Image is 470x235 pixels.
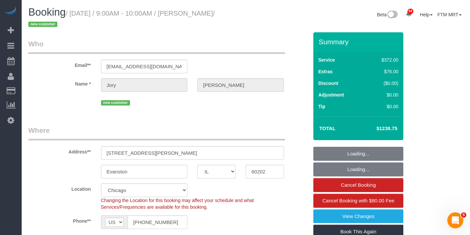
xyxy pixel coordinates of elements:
label: Tip [318,103,325,110]
label: Discount [318,80,338,87]
div: $0.00 [367,92,398,98]
img: New interface [387,11,398,19]
h3: Summary [319,38,400,46]
div: $76.00 [367,68,398,75]
a: View Changes [313,209,403,223]
label: Extras [318,68,333,75]
span: 5 [461,212,466,218]
strong: Total [319,125,336,131]
legend: Who [28,39,285,54]
a: 84 [402,7,415,21]
a: Cancel Booking with $80.00 Fee [313,194,403,208]
a: Help [420,12,433,17]
small: / [DATE] / 9:00AM - 10:00AM / [PERSON_NAME] [28,10,215,28]
label: Service [318,57,335,63]
div: $372.00 [367,57,398,63]
span: new customer [28,22,57,27]
iframe: Intercom live chat [447,212,463,228]
legend: Where [28,125,285,140]
div: $0.00 [367,103,398,110]
span: new customer [101,100,130,106]
label: Name * [23,78,96,87]
a: FTM MRT [437,12,462,17]
span: 84 [408,9,413,14]
span: Cancel Booking with $80.00 Fee [322,198,394,203]
div: ($0.00) [367,80,398,87]
span: Booking [28,6,66,18]
input: Zip Code** [246,165,284,178]
label: Location [23,183,96,192]
input: First Name** [101,78,188,92]
img: Automaid Logo [4,7,17,16]
a: Cancel Booking [313,178,403,192]
a: Beta [377,12,398,17]
h4: $1238.75 [357,126,397,131]
span: Changing the Location for this booking may affect your schedule and what Services/Frequencies are... [101,198,254,210]
input: Last Name* [197,78,284,92]
label: Adjustment [318,92,344,98]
